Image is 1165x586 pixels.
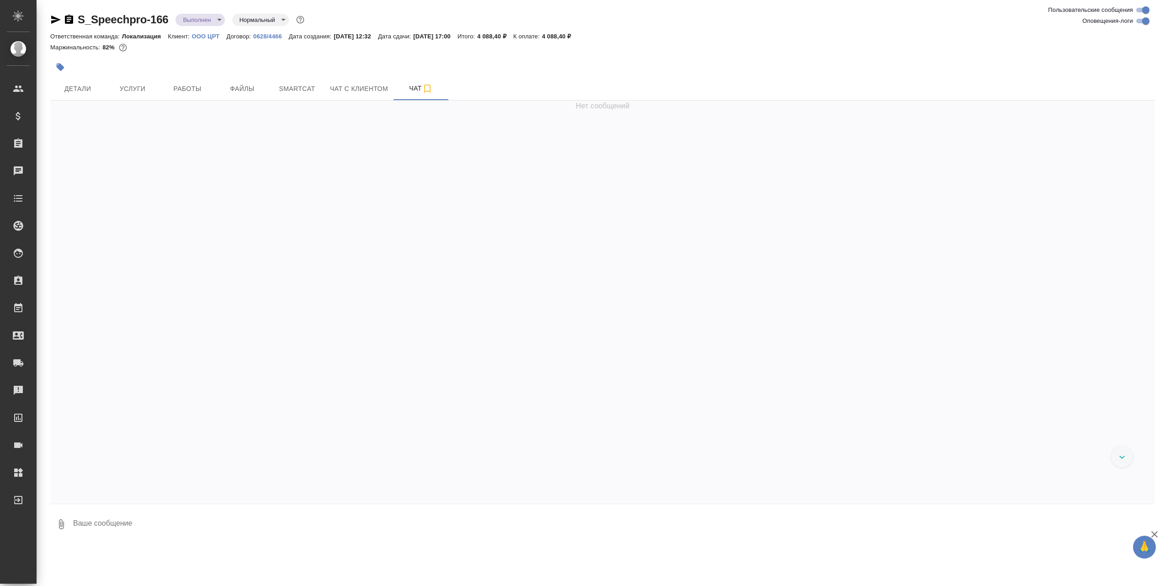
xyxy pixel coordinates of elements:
[542,33,578,40] p: 4 088,40 ₽
[237,16,278,24] button: Нормальный
[1082,16,1133,26] span: Оповещения-логи
[457,33,477,40] p: Итого:
[78,13,168,26] a: S_Speechpro-166
[50,44,102,51] p: Маржинальность:
[1133,536,1156,559] button: 🙏
[50,33,122,40] p: Ответственная команда:
[253,33,289,40] p: 0628/4466
[1048,5,1133,15] span: Пользовательские сообщения
[289,33,334,40] p: Дата создания:
[64,14,74,25] button: Скопировать ссылку
[50,14,61,25] button: Скопировать ссылку для ЯМессенджера
[576,101,630,112] span: Нет сообщений
[111,83,154,95] span: Услуги
[422,83,433,94] svg: Подписаться
[176,14,224,26] div: Выполнен
[226,33,253,40] p: Договор:
[378,33,413,40] p: Дата сдачи:
[192,33,227,40] p: OOO ЦРТ
[253,32,289,40] a: 0628/4466
[180,16,213,24] button: Выполнен
[513,33,542,40] p: К оплате:
[192,32,227,40] a: OOO ЦРТ
[117,42,129,53] button: 619.88 RUB;
[165,83,209,95] span: Работы
[294,14,306,26] button: Доп статусы указывают на важность/срочность заказа
[50,57,70,77] button: Добавить тэг
[1137,538,1152,557] span: 🙏
[102,44,117,51] p: 82%
[334,33,378,40] p: [DATE] 12:32
[56,83,100,95] span: Детали
[330,83,388,95] span: Чат с клиентом
[399,83,443,94] span: Чат
[413,33,457,40] p: [DATE] 17:00
[477,33,513,40] p: 4 088,40 ₽
[122,33,168,40] p: Локализация
[220,83,264,95] span: Файлы
[275,83,319,95] span: Smartcat
[168,33,192,40] p: Клиент:
[232,14,289,26] div: Выполнен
